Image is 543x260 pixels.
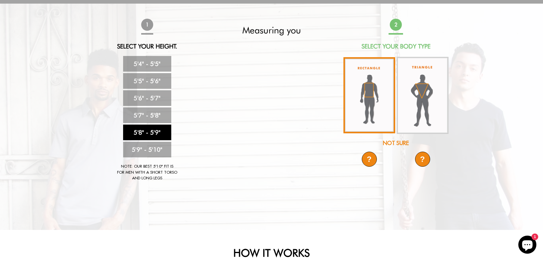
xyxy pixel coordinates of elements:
[123,125,171,140] a: 5'8" - 5'9"
[123,142,171,157] a: 5'9" - 5'10"
[343,43,449,50] h2: Select Your Body Type
[94,43,200,50] h2: Select Your Height.
[415,152,430,167] div: ?
[517,236,538,255] inbox-online-store-chat: Shopify online store chat
[117,163,177,181] div: Note: Our best 5'10" fit is for men with a short torso and long legs
[343,57,395,133] img: rectangle-body_336x.jpg
[123,107,171,123] a: 5'7" - 5'8"
[397,57,448,134] img: triangle-body_336x.jpg
[218,25,325,36] h2: Measuring you
[107,246,436,259] h2: HOW IT WORKS
[123,90,171,106] a: 5'6" - 5'7"
[362,152,377,167] div: ?
[141,19,153,31] span: 1
[123,56,171,72] a: 5'4" - 5'5"
[390,19,402,31] span: 2
[123,73,171,89] a: 5'5" - 5'6"
[343,139,449,147] div: Not Sure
